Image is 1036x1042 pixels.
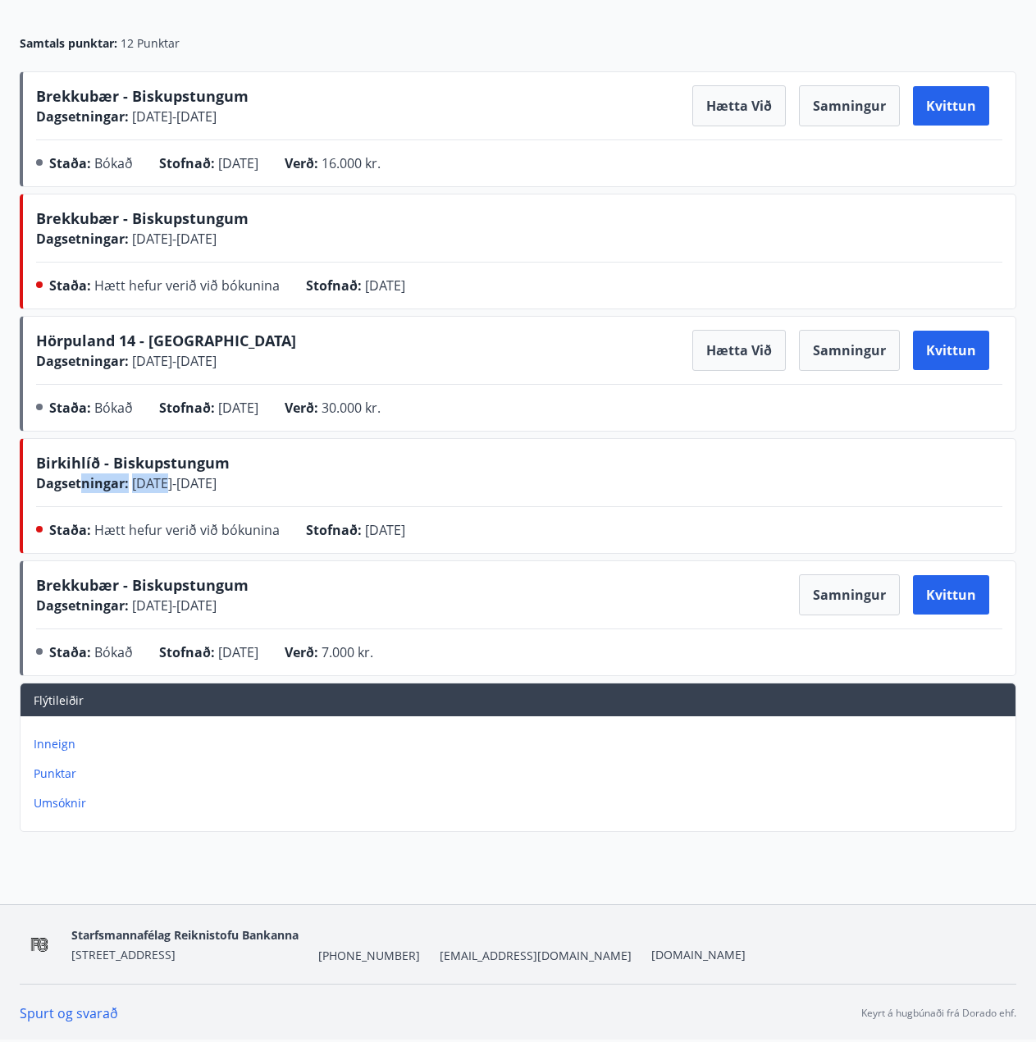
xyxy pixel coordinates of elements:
span: 7.000 kr. [322,643,373,661]
span: Hörpuland 14 - [GEOGRAPHIC_DATA] [36,331,296,350]
p: Umsóknir [34,795,1009,811]
img: OV1EhlUOk1MBP6hKKUJbuONPgxBdnInkXmzMisYS.png [20,927,58,962]
span: Staða : [49,276,91,295]
button: Samningur [799,330,900,371]
span: [DATE] [365,276,405,295]
span: Dagsetningar : [36,596,129,615]
span: [STREET_ADDRESS] [71,947,176,962]
span: Stofnað : [306,276,362,295]
span: [DATE] - [DATE] [129,107,217,126]
span: Stofnað : [159,399,215,417]
span: 12 Punktar [121,35,180,52]
span: Starfsmannafélag Reiknistofu Bankanna [71,927,299,943]
span: [EMAIL_ADDRESS][DOMAIN_NAME] [440,948,632,964]
a: [DOMAIN_NAME] [651,947,746,962]
span: Verð : [285,399,318,417]
span: Brekkubær - Biskupstungum [36,575,249,595]
button: Samningur [799,85,900,126]
span: [PHONE_NUMBER] [318,948,420,964]
span: Stofnað : [159,643,215,661]
span: [DATE] [218,154,258,172]
span: Dagsetningar : [36,230,129,248]
span: Brekkubær - Biskupstungum [36,208,249,228]
span: [DATE] - [DATE] [129,352,217,370]
span: Bókað [94,399,133,417]
button: Kvittun [913,331,989,370]
span: Verð : [285,643,318,661]
p: Keyrt á hugbúnaði frá Dorado ehf. [861,1006,1016,1021]
span: Staða : [49,643,91,661]
button: Hætta við [692,85,786,126]
span: Bókað [94,154,133,172]
button: Hætta við [692,330,786,371]
span: Flýtileiðir [34,692,84,708]
span: [DATE] [218,643,258,661]
span: 30.000 kr. [322,399,381,417]
span: [DATE] - [DATE] [129,474,217,492]
button: Kvittun [913,86,989,126]
span: Brekkubær - Biskupstungum [36,86,249,106]
span: Stofnað : [306,521,362,539]
span: [DATE] [365,521,405,539]
a: Spurt og svarað [20,1004,118,1022]
span: [DATE] - [DATE] [129,230,217,248]
span: [DATE] - [DATE] [129,596,217,615]
span: Verð : [285,154,318,172]
span: Staða : [49,399,91,417]
span: Hætt hefur verið við bókunina [94,276,280,295]
p: Inneign [34,736,1009,752]
span: Dagsetningar : [36,474,129,492]
span: Samtals punktar : [20,35,117,52]
span: Birkihlíð - Biskupstungum [36,453,230,473]
span: 16.000 kr. [322,154,381,172]
p: Punktar [34,766,1009,782]
span: Dagsetningar : [36,352,129,370]
span: Bókað [94,643,133,661]
span: Staða : [49,154,91,172]
button: Samningur [799,574,900,615]
span: Stofnað : [159,154,215,172]
span: Dagsetningar : [36,107,129,126]
span: Hætt hefur verið við bókunina [94,521,280,539]
button: Kvittun [913,575,989,615]
span: [DATE] [218,399,258,417]
span: Staða : [49,521,91,539]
